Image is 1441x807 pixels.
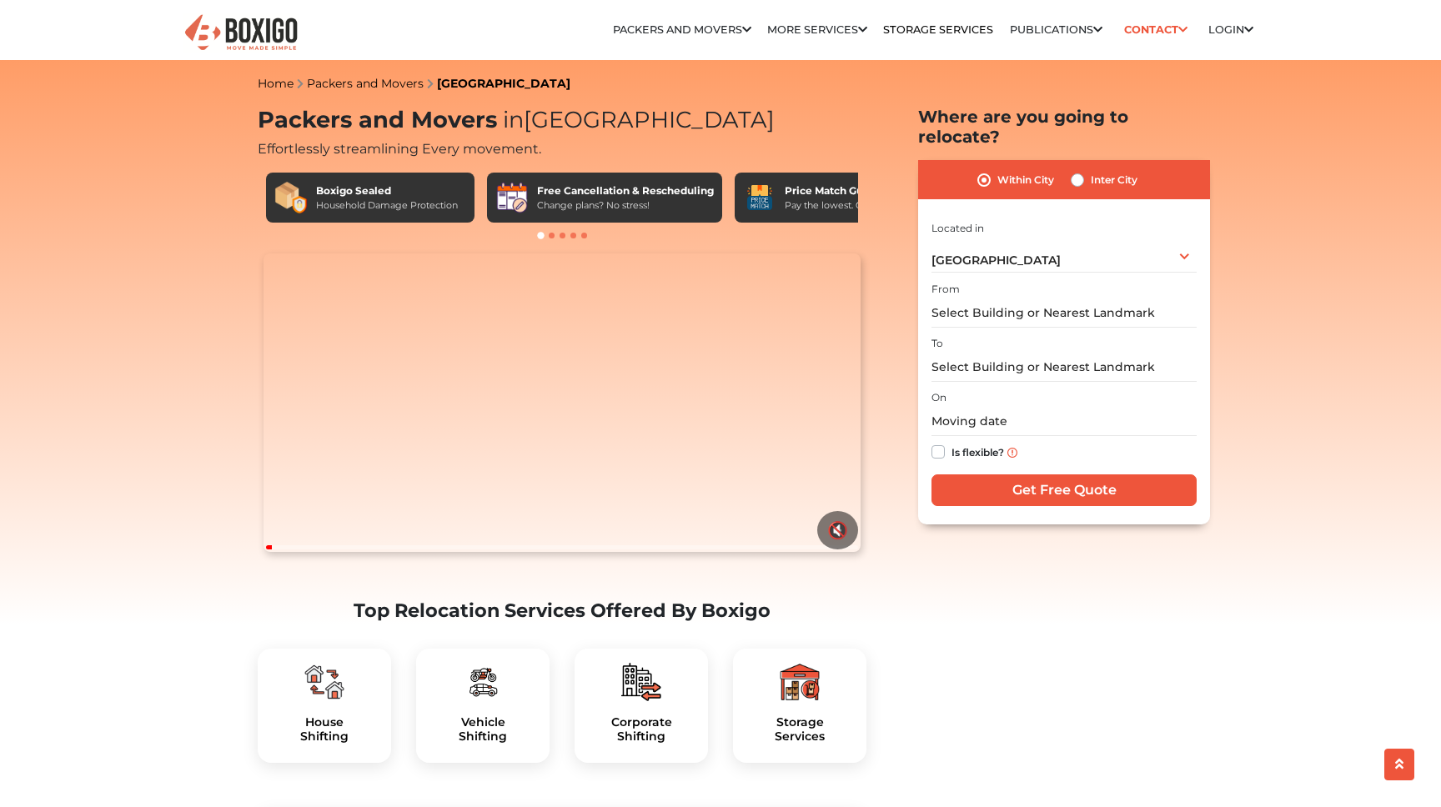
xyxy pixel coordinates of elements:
[437,76,570,91] a: [GEOGRAPHIC_DATA]
[429,715,536,744] h5: Vehicle Shifting
[780,662,820,702] img: boxigo_packers_and_movers_plan
[316,198,458,213] div: Household Damage Protection
[767,23,867,36] a: More services
[931,474,1197,506] input: Get Free Quote
[271,715,378,744] a: HouseShifting
[588,715,695,744] a: CorporateShifting
[537,198,714,213] div: Change plans? No stress!
[746,715,853,744] h5: Storage Services
[931,253,1061,268] span: [GEOGRAPHIC_DATA]
[258,141,541,157] span: Effortlessly streamlining Every movement.
[503,106,524,133] span: in
[1091,170,1137,190] label: Inter City
[785,198,911,213] div: Pay the lowest. Guaranteed!
[1384,749,1414,780] button: scroll up
[621,662,661,702] img: boxigo_packers_and_movers_plan
[274,181,308,214] img: Boxigo Sealed
[307,76,424,91] a: Packers and Movers
[1010,23,1102,36] a: Publications
[497,106,775,133] span: [GEOGRAPHIC_DATA]
[463,662,503,702] img: boxigo_packers_and_movers_plan
[997,170,1054,190] label: Within City
[429,715,536,744] a: VehicleShifting
[258,599,866,622] h2: Top Relocation Services Offered By Boxigo
[588,715,695,744] h5: Corporate Shifting
[785,183,911,198] div: Price Match Guarantee
[931,407,1197,436] input: Moving date
[613,23,751,36] a: Packers and Movers
[931,390,946,405] label: On
[271,715,378,744] h5: House Shifting
[931,336,943,351] label: To
[1118,17,1192,43] a: Contact
[931,282,960,297] label: From
[931,298,1197,328] input: Select Building or Nearest Landmark
[817,511,858,549] button: 🔇
[495,181,529,214] img: Free Cancellation & Rescheduling
[258,76,294,91] a: Home
[264,253,860,552] video: Your browser does not support the video tag.
[1208,23,1253,36] a: Login
[746,715,853,744] a: StorageServices
[918,107,1210,147] h2: Where are you going to relocate?
[258,107,866,134] h1: Packers and Movers
[931,221,984,236] label: Located in
[537,183,714,198] div: Free Cancellation & Rescheduling
[1007,448,1017,458] img: info
[951,442,1004,459] label: Is flexible?
[316,183,458,198] div: Boxigo Sealed
[183,13,299,53] img: Boxigo
[743,181,776,214] img: Price Match Guarantee
[304,662,344,702] img: boxigo_packers_and_movers_plan
[883,23,993,36] a: Storage Services
[931,353,1197,382] input: Select Building or Nearest Landmark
